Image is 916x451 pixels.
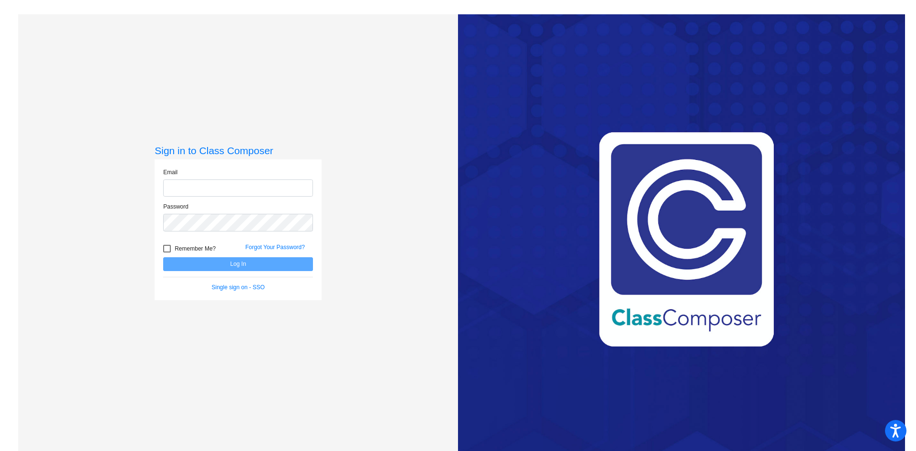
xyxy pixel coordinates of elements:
h3: Sign in to Class Composer [155,145,322,157]
label: Email [163,168,177,177]
a: Single sign on - SSO [212,284,265,291]
span: Remember Me? [175,243,216,254]
button: Log In [163,257,313,271]
a: Forgot Your Password? [245,244,305,251]
label: Password [163,202,188,211]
